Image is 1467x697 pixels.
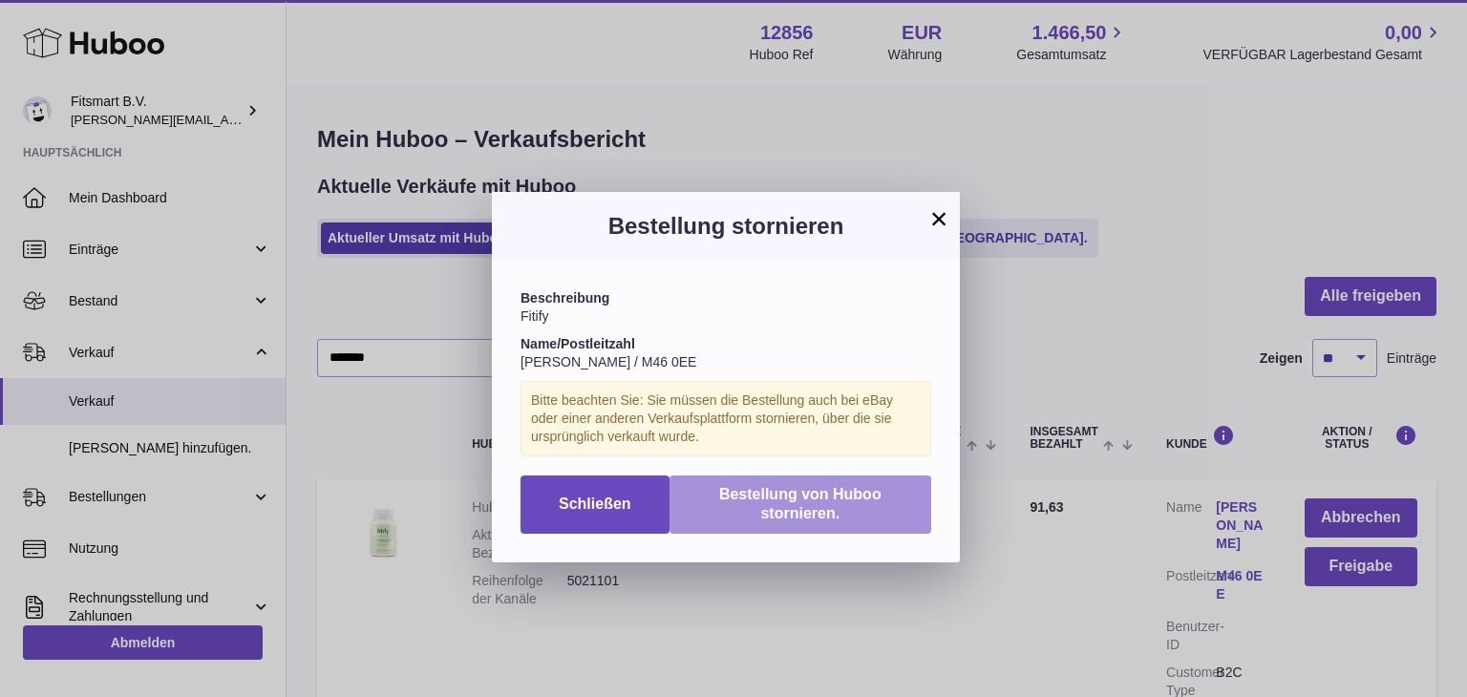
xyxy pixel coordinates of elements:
strong: Name/Postleitzahl [521,336,635,351]
strong: Beschreibung [521,290,609,306]
button: × [927,207,950,230]
span: [PERSON_NAME] / M46 0EE [521,354,696,370]
span: Fitify [521,308,549,324]
button: Schließen [521,475,670,535]
span: Schließen [559,496,631,512]
button: Bestellung von Huboo stornieren. [670,475,931,535]
h3: Bestellung stornieren [521,211,931,242]
span: Bestellung von Huboo stornieren. [719,486,882,522]
div: Bitte beachten Sie: Sie müssen die Bestellung auch bei eBay oder einer anderen Verkaufsplattform ... [521,381,931,456]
